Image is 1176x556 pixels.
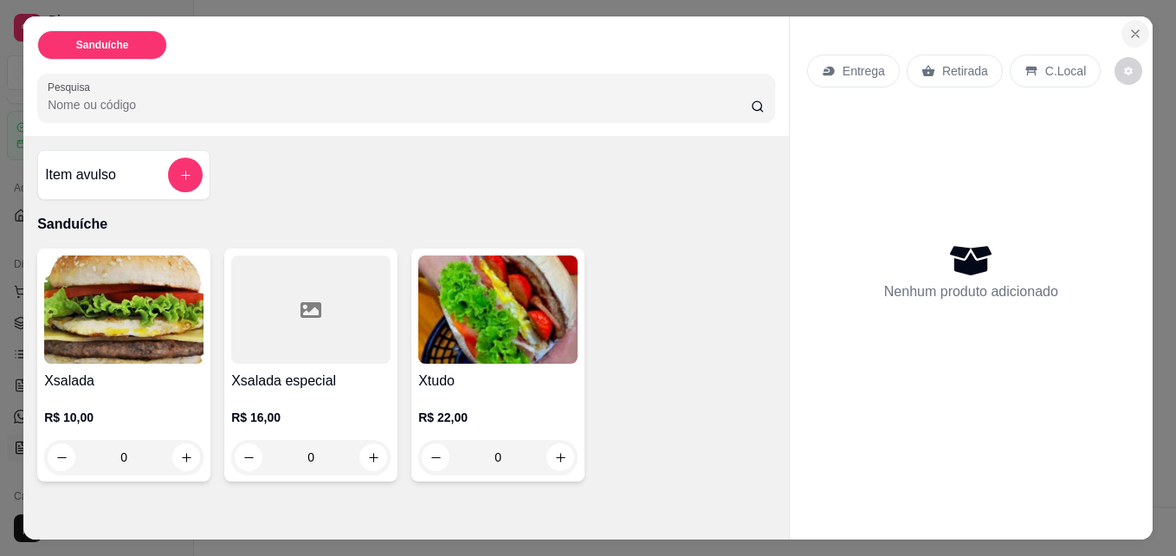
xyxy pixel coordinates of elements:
[48,96,751,113] input: Pesquisa
[1115,57,1142,85] button: decrease-product-quantity
[172,443,200,471] button: increase-product-quantity
[76,38,129,52] p: Sanduíche
[422,443,449,471] button: decrease-product-quantity
[48,443,75,471] button: decrease-product-quantity
[231,371,391,391] h4: Xsalada especial
[37,214,775,235] p: Sanduíche
[546,443,574,471] button: increase-product-quantity
[884,281,1058,302] p: Nenhum produto adicionado
[231,409,391,426] p: R$ 16,00
[45,165,116,185] h4: Item avulso
[44,255,204,364] img: product-image
[235,443,262,471] button: decrease-product-quantity
[359,443,387,471] button: increase-product-quantity
[44,409,204,426] p: R$ 10,00
[418,371,578,391] h4: Xtudo
[44,371,204,391] h4: Xsalada
[843,62,885,80] p: Entrega
[48,80,96,94] label: Pesquisa
[942,62,988,80] p: Retirada
[1045,62,1086,80] p: C.Local
[168,158,203,192] button: add-separate-item
[418,255,578,364] img: product-image
[418,409,578,426] p: R$ 22,00
[1121,20,1149,48] button: Close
